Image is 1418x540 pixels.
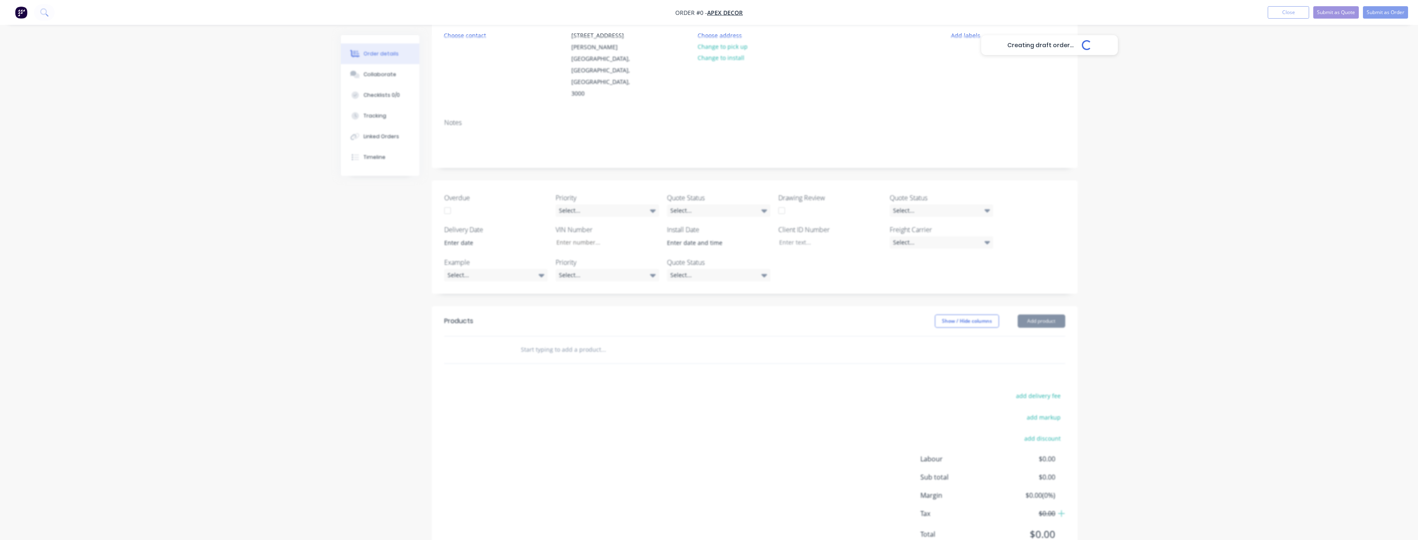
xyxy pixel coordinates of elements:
[693,29,746,41] button: Choose address
[564,29,647,100] div: [STREET_ADDRESS][PERSON_NAME][GEOGRAPHIC_DATA], [GEOGRAPHIC_DATA], [GEOGRAPHIC_DATA], 3000
[947,29,985,41] button: Add labels
[1313,6,1359,19] button: Submit as Quote
[675,9,707,17] span: Order #0 -
[15,6,27,19] img: Factory
[439,29,490,41] button: Choose contact
[981,35,1118,55] div: Creating draft order...
[571,30,640,53] div: [STREET_ADDRESS][PERSON_NAME]
[707,9,743,17] a: Apex Decor
[698,18,811,26] div: Deliver to
[1363,6,1408,19] button: Submit as Order
[951,18,1065,26] div: Labels
[825,18,938,26] div: PO
[444,18,558,26] div: Contact
[571,18,684,26] div: Bill to
[1268,6,1309,19] button: Close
